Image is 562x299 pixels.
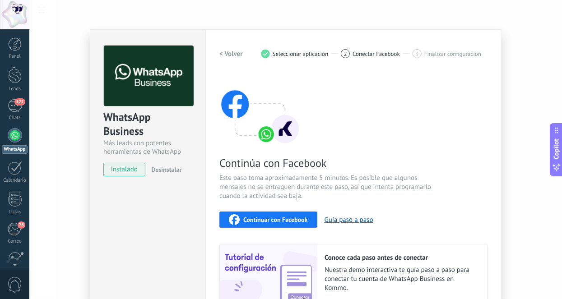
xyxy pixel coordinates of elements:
h2: < Volver [219,50,243,58]
button: < Volver [219,46,243,62]
span: Continúa con Facebook [219,156,434,170]
span: instalado [104,163,145,176]
span: 121 [14,98,25,106]
div: Leads [2,86,28,92]
div: Más leads con potentes herramientas de WhatsApp [103,139,192,156]
div: WhatsApp Business [103,110,192,139]
div: Calendario [2,178,28,184]
span: 2 [344,50,347,58]
span: Finalizar configuración [424,51,481,57]
span: Continuar con Facebook [243,216,308,223]
span: Este paso toma aproximadamente 5 minutos. Es posible que algunos mensajes no se entreguen durante... [219,174,434,201]
span: Copilot [552,138,561,159]
div: Panel [2,54,28,60]
h2: Conoce cada paso antes de conectar [325,253,478,262]
div: Correo [2,239,28,244]
button: Continuar con Facebook [219,212,317,228]
div: WhatsApp [2,145,28,154]
span: Nuestra demo interactiva te guía paso a paso para conectar tu cuenta de WhatsApp Business en Kommo. [325,266,478,293]
span: 3 [415,50,418,58]
div: Chats [2,115,28,121]
span: Desinstalar [151,166,181,174]
button: Desinstalar [148,163,181,176]
span: 78 [18,221,25,229]
div: Listas [2,209,28,215]
span: Conectar Facebook [353,51,400,57]
img: logo_main.png [104,46,194,106]
button: Guía paso a paso [325,216,373,224]
img: connect with facebook [219,73,301,145]
span: Seleccionar aplicación [273,51,329,57]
